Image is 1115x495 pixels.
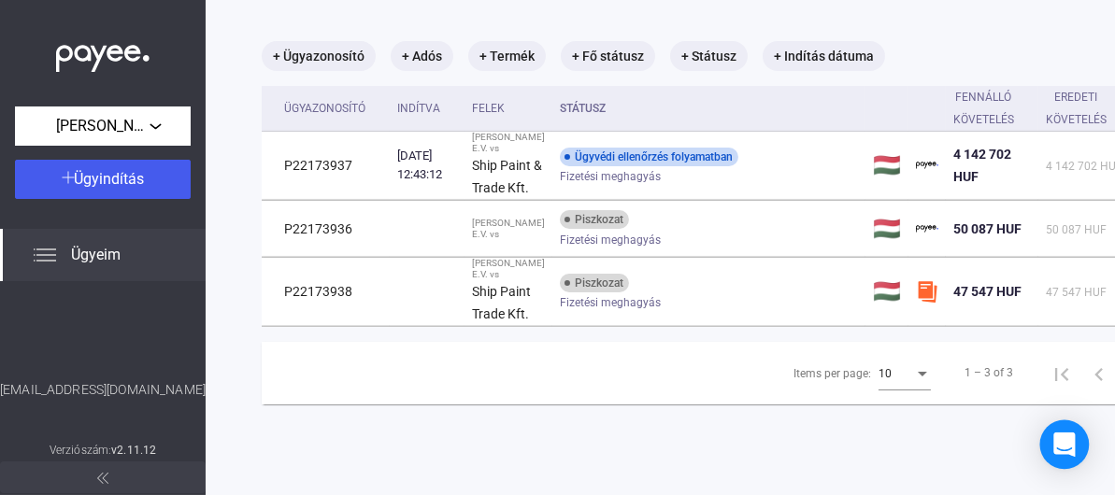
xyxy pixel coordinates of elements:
[262,41,376,71] mat-chip: + Ügyazonosító
[560,210,629,229] div: Piszkozat
[916,154,938,177] img: payee-logo
[1046,223,1107,236] span: 50 087 HUF
[111,444,156,457] strong: v2.11.12
[15,160,191,199] button: Ügyindítás
[1040,420,1090,470] div: Open Intercom Messenger
[1043,354,1080,391] button: First page
[472,158,542,195] strong: Ship Paint & Trade Kft.
[560,274,629,292] div: Piszkozat
[391,41,453,71] mat-chip: + Adós
[472,132,545,154] div: [PERSON_NAME] E.V. vs
[472,258,545,280] div: [PERSON_NAME] E.V. vs
[1046,86,1107,131] div: Eredeti követelés
[552,86,865,132] th: Státusz
[97,473,108,484] img: arrow-double-left-grey.svg
[879,367,892,380] span: 10
[34,244,56,266] img: list.svg
[56,115,150,137] span: [PERSON_NAME] E.V.
[472,97,545,120] div: Felek
[468,41,546,71] mat-chip: + Termék
[865,132,908,200] td: 🇭🇺
[472,284,531,321] strong: Ship Paint Trade Kft.
[397,147,457,184] div: [DATE] 12:43:12
[75,170,145,188] span: Ügyindítás
[793,362,871,385] div: Items per page:
[472,97,505,120] div: Felek
[1046,286,1107,299] span: 47 547 HUF
[560,165,661,188] span: Fizetési meghagyás
[953,86,1031,131] div: Fennálló követelés
[15,106,191,146] button: [PERSON_NAME] E.V.
[262,201,390,257] td: P22173936
[916,218,938,240] img: payee-logo
[865,201,908,257] td: 🇭🇺
[472,218,545,240] div: [PERSON_NAME] E.V. vs
[56,35,150,73] img: white-payee-white-dot.svg
[879,361,931,384] mat-select: Items per page:
[397,97,440,120] div: Indítva
[560,229,661,251] span: Fizetési meghagyás
[284,97,365,120] div: Ügyazonosító
[953,147,1011,184] span: 4 142 702 HUF
[397,97,457,120] div: Indítva
[916,280,938,303] img: szamlazzhu-mini
[763,41,885,71] mat-chip: + Indítás dátuma
[953,86,1014,131] div: Fennálló követelés
[262,132,390,200] td: P22173937
[560,148,738,166] div: Ügyvédi ellenőrzés folyamatban
[670,41,748,71] mat-chip: + Státusz
[561,41,655,71] mat-chip: + Fő státusz
[953,221,1022,236] span: 50 087 HUF
[62,171,75,184] img: plus-white.svg
[953,284,1022,299] span: 47 547 HUF
[865,258,908,326] td: 🇭🇺
[262,258,390,326] td: P22173938
[560,291,661,314] span: Fizetési meghagyás
[965,361,1013,384] div: 1 – 3 of 3
[71,244,121,266] span: Ügyeim
[284,97,382,120] div: Ügyazonosító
